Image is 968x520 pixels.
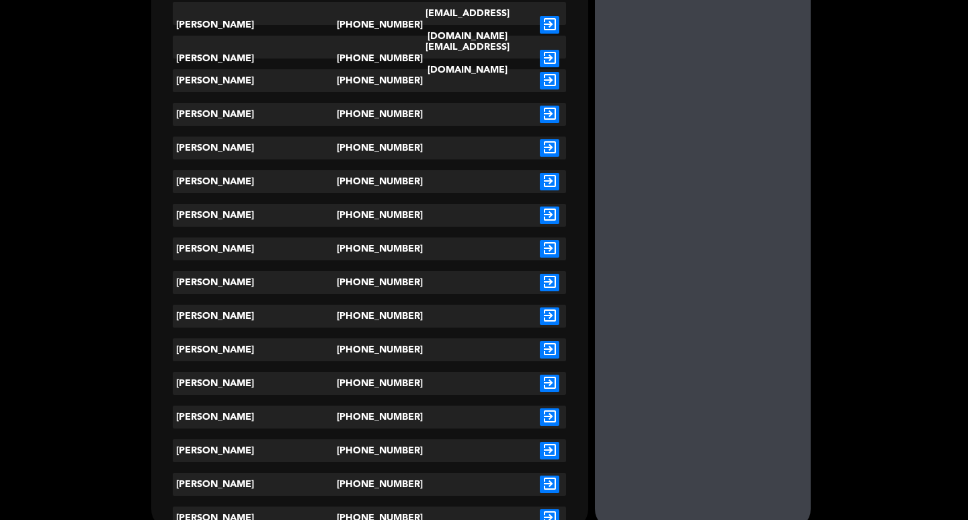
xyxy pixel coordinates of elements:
[173,473,337,496] div: [PERSON_NAME]
[540,476,559,493] i: exit_to_app
[540,375,559,392] i: exit_to_app
[173,170,337,193] div: [PERSON_NAME]
[337,406,403,429] div: [PHONE_NUMBER]
[173,36,337,81] div: [PERSON_NAME]
[337,103,403,126] div: [PHONE_NUMBER]
[540,240,559,258] i: exit_to_app
[337,338,403,361] div: [PHONE_NUMBER]
[337,137,403,159] div: [PHONE_NUMBER]
[337,170,403,193] div: [PHONE_NUMBER]
[540,274,559,291] i: exit_to_app
[337,69,403,92] div: [PHONE_NUMBER]
[337,36,403,81] div: [PHONE_NUMBER]
[173,2,337,48] div: [PERSON_NAME]
[337,473,403,496] div: [PHONE_NUMBER]
[337,372,403,395] div: [PHONE_NUMBER]
[173,237,337,260] div: [PERSON_NAME]
[540,408,559,426] i: exit_to_app
[173,406,337,429] div: [PERSON_NAME]
[540,72,559,89] i: exit_to_app
[540,442,559,459] i: exit_to_app
[173,204,337,227] div: [PERSON_NAME]
[540,50,559,67] i: exit_to_app
[337,305,403,328] div: [PHONE_NUMBER]
[173,305,337,328] div: [PERSON_NAME]
[540,207,559,224] i: exit_to_app
[540,16,559,34] i: exit_to_app
[173,137,337,159] div: [PERSON_NAME]
[173,372,337,395] div: [PERSON_NAME]
[540,139,559,157] i: exit_to_app
[402,2,533,48] div: [EMAIL_ADDRESS][DOMAIN_NAME]
[540,307,559,325] i: exit_to_app
[337,439,403,462] div: [PHONE_NUMBER]
[173,271,337,294] div: [PERSON_NAME]
[337,271,403,294] div: [PHONE_NUMBER]
[402,36,533,81] div: [EMAIL_ADDRESS][DOMAIN_NAME]
[173,69,337,92] div: [PERSON_NAME]
[173,439,337,462] div: [PERSON_NAME]
[540,341,559,359] i: exit_to_app
[337,2,403,48] div: [PHONE_NUMBER]
[173,338,337,361] div: [PERSON_NAME]
[540,173,559,190] i: exit_to_app
[337,204,403,227] div: [PHONE_NUMBER]
[337,237,403,260] div: [PHONE_NUMBER]
[540,106,559,123] i: exit_to_app
[173,103,337,126] div: [PERSON_NAME]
